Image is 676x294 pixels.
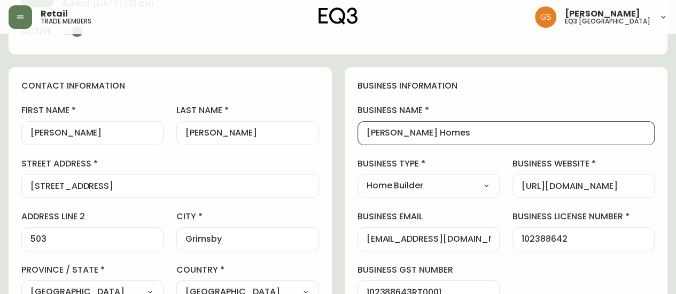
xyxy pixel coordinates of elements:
span: Retail [41,10,68,18]
label: business license number [512,211,655,223]
label: business website [512,158,655,170]
img: logo [318,7,358,25]
h4: contact information [21,80,319,92]
label: business gst number [358,264,500,276]
label: first name [21,105,164,116]
label: province / state [21,264,164,276]
label: business name [358,105,655,116]
span: [PERSON_NAME] [565,10,640,18]
label: last name [176,105,318,116]
label: city [176,211,318,223]
input: https://www.designshop.com [522,181,646,191]
label: business type [358,158,500,170]
label: country [176,264,318,276]
label: street address [21,158,319,170]
img: 6b403d9c54a9a0c30f681d41f5fc2571 [535,6,556,28]
label: address line 2 [21,211,164,223]
h4: business information [358,80,655,92]
h5: trade members [41,18,91,25]
label: business email [358,211,500,223]
h5: eq3 [GEOGRAPHIC_DATA] [565,18,650,25]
